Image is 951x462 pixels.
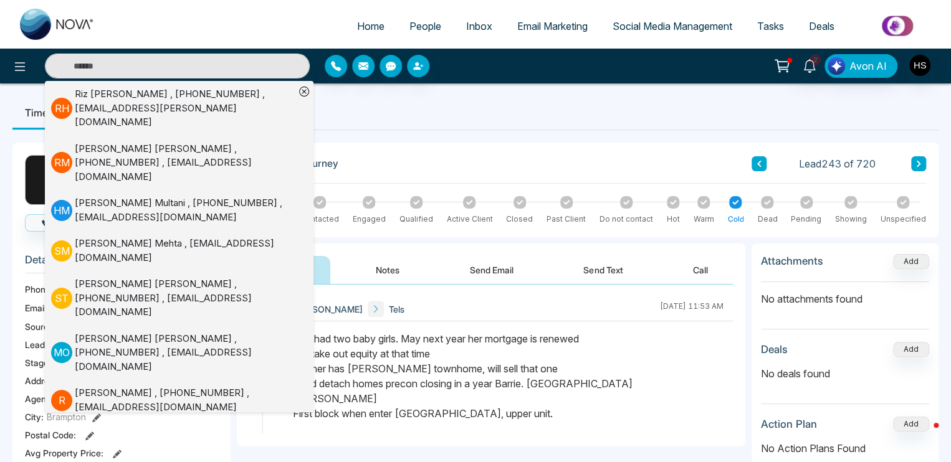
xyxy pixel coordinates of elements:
img: Nova CRM Logo [20,9,95,40]
a: Email Marketing [505,14,600,38]
span: Email Marketing [517,20,588,32]
button: Avon AI [824,54,897,78]
a: Social Media Management [600,14,745,38]
p: S M [51,240,72,262]
h3: Deals [761,343,788,356]
span: People [409,20,441,32]
p: No Action Plans Found [761,441,929,456]
h3: Attachments [761,255,823,267]
div: Contacted [300,214,339,225]
a: Inbox [454,14,505,38]
span: Postal Code : [25,428,76,441]
button: Send Email [445,256,538,284]
a: 2 [795,54,824,76]
span: Add [893,255,929,266]
img: Lead Flow [828,57,845,75]
div: [PERSON_NAME] [PERSON_NAME] , [PHONE_NUMBER] , [EMAIL_ADDRESS][DOMAIN_NAME] [75,277,295,319]
div: Closed [506,214,533,225]
h3: Action Plan [761,418,817,430]
button: Notes [351,256,424,284]
button: Call [25,214,85,232]
span: Avg Property Price : [25,446,103,460]
span: Inbox [466,20,492,32]
a: People [397,14,454,38]
span: Agent: [25,392,52,405]
span: Stage: [25,356,51,369]
a: Deals [796,14,847,38]
div: T [25,155,75,205]
button: Send Text [558,256,648,284]
button: Add [893,342,929,357]
div: Cold [727,214,743,225]
button: Add [893,417,929,431]
p: No deals found [761,366,929,381]
span: Brampton [47,410,86,423]
div: [PERSON_NAME] [PERSON_NAME] , [PHONE_NUMBER] , [EMAIL_ADDRESS][DOMAIN_NAME] [75,142,295,184]
div: Past Client [547,214,586,225]
span: 2 [810,54,821,65]
p: R M [51,152,72,173]
span: Deals [809,20,834,32]
p: No attachments found [761,282,929,306]
img: Market-place.gif [853,12,944,40]
span: Email: [25,301,49,314]
div: [DATE] 11:53 AM [660,301,724,317]
span: Home [357,20,385,32]
img: User Avatar [909,55,930,76]
a: Home [345,14,397,38]
span: Lead Type: [25,338,70,351]
div: Riz [PERSON_NAME] , [PHONE_NUMBER] , [EMAIL_ADDRESS][PERSON_NAME][DOMAIN_NAME] [75,87,295,130]
div: Active Client [446,214,492,225]
li: Timeline [12,96,77,130]
button: Add [893,254,929,269]
h3: Details [25,253,218,273]
div: Dead [757,214,777,225]
div: Warm [694,214,714,225]
div: Do not contact [600,214,653,225]
div: [PERSON_NAME] [PERSON_NAME] , [PHONE_NUMBER] , [EMAIL_ADDRESS][DOMAIN_NAME] [75,332,295,374]
div: [PERSON_NAME] Multani , [PHONE_NUMBER] , [EMAIL_ADDRESS][DOMAIN_NAME] [75,196,295,224]
span: Source: [25,320,56,333]
span: Tels [389,303,404,316]
div: [PERSON_NAME] Mehta , [EMAIL_ADDRESS][DOMAIN_NAME] [75,237,295,265]
span: Tasks [757,20,784,32]
div: [PERSON_NAME] , [PHONE_NUMBER] , [EMAIL_ADDRESS][DOMAIN_NAME] [75,386,295,414]
div: Showing [835,214,867,225]
p: H M [51,200,72,221]
span: Social Media Management [613,20,732,32]
span: Lead 243 of 720 [799,156,876,171]
p: M O [51,342,72,363]
span: City : [25,410,44,423]
span: Address: [25,374,148,387]
div: Pending [791,214,821,225]
span: Avon AI [849,59,887,73]
div: Unspecified [881,214,926,225]
div: Engaged [353,214,386,225]
p: S T [51,288,72,309]
button: Call [668,256,733,284]
span: Phone: [25,283,53,296]
a: Tasks [745,14,796,38]
div: Hot [667,214,680,225]
p: R [51,390,72,411]
div: Qualified [399,214,433,225]
span: [PERSON_NAME] [293,303,363,316]
p: R H [51,98,72,119]
iframe: Intercom live chat [909,420,939,450]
